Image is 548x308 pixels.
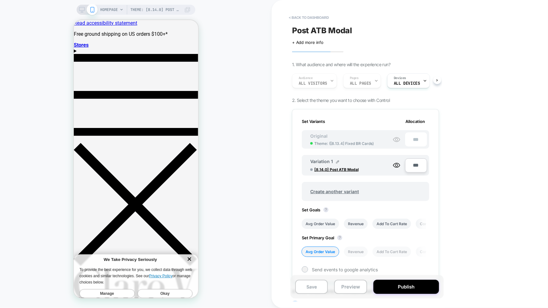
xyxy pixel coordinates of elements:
[302,119,325,124] span: Set Variants
[292,98,390,103] span: 2. Select the theme you want to choose with Control
[64,269,119,278] button: Okay
[100,5,118,15] span: HOMEPAGE
[295,280,328,294] button: Save
[304,133,334,139] span: Original
[292,40,323,45] span: + Add more info
[304,184,365,199] span: Create another variant
[337,235,342,240] button: ?
[416,247,454,257] li: Conversion Rate
[323,207,328,212] button: ?
[302,207,332,212] span: Set Goals
[6,237,107,242] h3: We Take Privacy Seriously
[314,141,374,146] span: Theme: ( [8.13.4] Fixed BR Cards )
[416,219,454,229] li: Conversion Rate
[110,234,121,245] button: Dismiss cookie consent banner
[373,280,439,294] button: Publish
[394,76,406,80] span: Devices
[6,247,118,264] span: To provide the best experience for you, we collect data through web cookies and similar technolog...
[6,269,61,278] button: Manage
[312,267,378,272] span: Send events to google analytics
[292,26,352,35] span: Post ATB Modal
[406,119,425,124] span: Allocation
[372,219,411,229] li: Add To Cart Rate
[75,254,99,258] a: Open Privacy Policy (opens in new window)
[336,160,339,163] img: edit
[292,62,390,67] span: 1. What audience and where will the experience run?
[344,219,368,229] li: Revenue
[301,219,339,229] li: Avg Order Value
[310,159,333,164] span: Variation 1
[302,235,345,240] span: Set Primary Goal
[372,247,411,257] li: Add To Cart Rate
[301,247,339,257] li: Avg Order Value
[334,280,367,294] button: Preview
[344,247,368,257] li: Revenue
[394,81,420,86] span: ALL DEVICES
[314,167,361,172] span: [8.14.0] Post ATB Modal
[131,5,181,15] span: Theme: [8.14.0] Post ATB Modal
[286,13,332,23] button: < back to dashboard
